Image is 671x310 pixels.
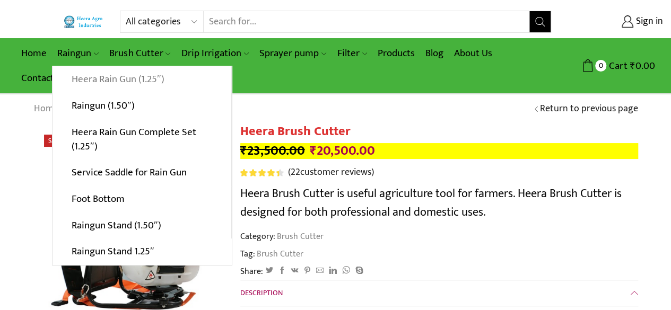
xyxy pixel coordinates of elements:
[44,135,65,147] span: Sale
[240,124,638,139] h1: Heera Brush Cutter
[52,41,104,66] a: Raingun
[540,102,638,116] a: Return to previous page
[254,41,332,66] a: Sprayer pump
[204,11,529,32] input: Search for...
[240,265,263,278] span: Share:
[310,140,375,162] bdi: 20,500.00
[372,41,420,66] a: Products
[53,160,231,186] a: Service Saddle for Rain Gun
[240,169,283,176] div: Rated 4.55 out of 5
[176,41,254,66] a: Drip Irrigation
[529,11,551,32] button: Search button
[595,60,606,71] span: 0
[53,93,231,119] a: Raingun (1.50″)
[291,164,300,180] span: 22
[53,238,232,265] a: Raingun Stand 1.25″
[33,102,153,116] nav: Breadcrumb
[33,102,59,116] a: Home
[240,231,324,243] span: Category:
[240,169,285,176] span: 22
[420,41,449,66] a: Blog
[240,184,622,222] span: Heera Brush Cutter is useful agriculture tool for farmers. Heera Brush Cutter is designed for bot...
[449,41,498,66] a: About Us
[240,287,283,299] span: Description
[240,140,305,162] bdi: 23,500.00
[53,119,231,160] a: Heera Rain Gun Complete Set (1.25″)
[288,166,374,180] a: (22customer reviews)
[104,41,176,66] a: Brush Cutter
[16,66,72,91] a: Contact Us
[240,280,638,306] a: Description
[240,248,638,260] span: Tag:
[630,58,635,74] span: ₹
[255,248,303,260] a: Brush Cutter
[53,212,231,238] a: Raingun Stand (1.50″)
[275,229,324,243] a: Brush Cutter
[567,12,663,31] a: Sign in
[240,140,247,162] span: ₹
[630,58,655,74] bdi: 0.00
[562,56,655,76] a: 0 Cart ₹0.00
[240,169,280,176] span: Rated out of 5 based on customer ratings
[16,41,52,66] a: Home
[53,66,231,93] a: Heera Rain Gun (1.25″)
[53,186,231,212] a: Foot Bottom
[310,140,317,162] span: ₹
[332,41,372,66] a: Filter
[606,59,628,73] span: Cart
[633,15,663,29] span: Sign in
